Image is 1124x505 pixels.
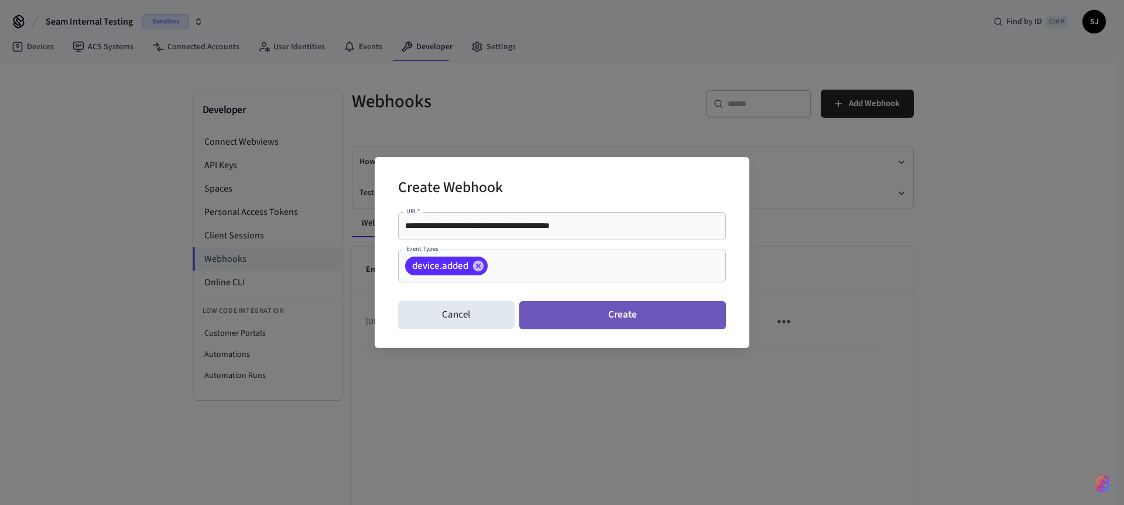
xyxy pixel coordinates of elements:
label: URL [406,207,420,216]
label: Event Types [406,244,438,253]
div: device.added [405,257,488,275]
h2: Create Webhook [398,171,503,207]
button: Create [519,301,726,329]
img: SeamLogoGradient.69752ec5.svg [1096,475,1110,493]
span: device.added [405,260,475,272]
button: Cancel [398,301,515,329]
